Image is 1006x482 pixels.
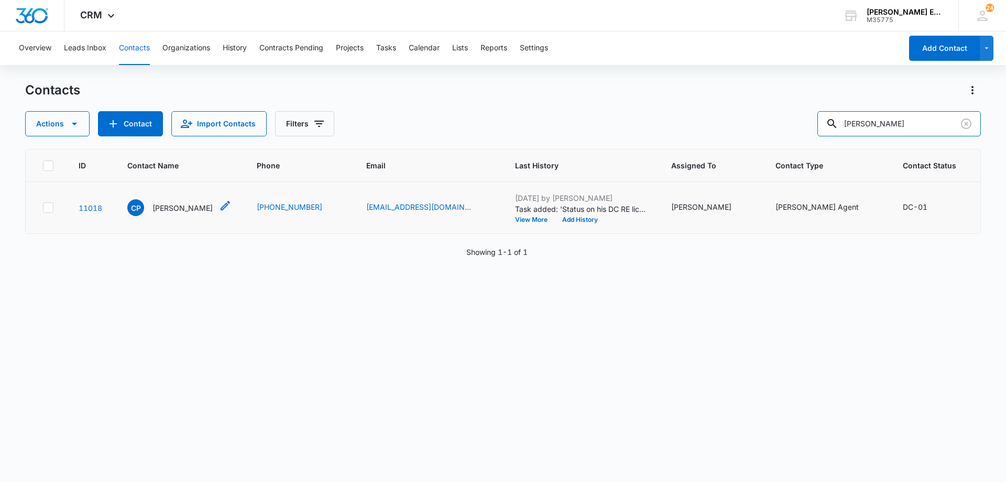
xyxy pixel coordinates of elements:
span: CP [127,199,144,216]
button: Actions [964,82,981,99]
button: History [223,31,247,65]
span: Contact Status [903,160,956,171]
p: [PERSON_NAME] [152,202,213,213]
span: Assigned To [671,160,735,171]
span: Contact Name [127,160,216,171]
p: Showing 1-1 of 1 [466,247,528,258]
button: View More [515,217,555,223]
span: Email [366,160,475,171]
h1: Contacts [25,82,80,98]
button: Contracts Pending [259,31,323,65]
button: Actions [25,111,90,136]
span: ID [79,160,87,171]
div: [PERSON_NAME] Agent [775,201,859,212]
button: Organizations [162,31,210,65]
button: Projects [336,31,364,65]
div: account name [867,8,943,16]
div: Phone - (202) 595-5883 - Select to Edit Field [257,201,341,214]
div: Contact Name - Curtis Pearson - Select to Edit Field [127,199,232,216]
button: Leads Inbox [64,31,106,65]
button: Tasks [376,31,396,65]
button: Add History [555,217,605,223]
span: Last History [515,160,631,171]
a: [PHONE_NUMBER] [257,201,322,212]
div: [PERSON_NAME] [671,201,731,212]
span: Phone [257,160,326,171]
button: Settings [520,31,548,65]
div: Assigned To - Joe Quinn - Select to Edit Field [671,201,750,214]
button: Calendar [409,31,440,65]
div: Contact Status - DC-01 - Select to Edit Field [903,201,946,214]
button: Import Contacts [171,111,267,136]
div: Email - cpearsonsellrealestate@yahoo.com - Select to Edit Field [366,201,490,214]
button: Lists [452,31,468,65]
button: Reports [480,31,507,65]
div: notifications count [986,4,994,12]
div: DC-01 [903,201,927,212]
button: Filters [275,111,334,136]
a: Navigate to contact details page for Curtis Pearson [79,203,102,212]
button: Add Contact [909,36,980,61]
button: Clear [958,115,975,132]
a: [EMAIL_ADDRESS][DOMAIN_NAME] [366,201,471,212]
button: Contacts [119,31,150,65]
input: Search Contacts [817,111,981,136]
span: CRM [80,9,102,20]
span: 24 [986,4,994,12]
span: Contact Type [775,160,862,171]
div: account id [867,16,943,24]
p: [DATE] by [PERSON_NAME] [515,192,646,203]
button: Overview [19,31,51,65]
div: Contact Type - Allison James Agent - Select to Edit Field [775,201,878,214]
p: Task added: 'Status on his DC RE license' [515,203,646,215]
button: Add Contact [98,111,163,136]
